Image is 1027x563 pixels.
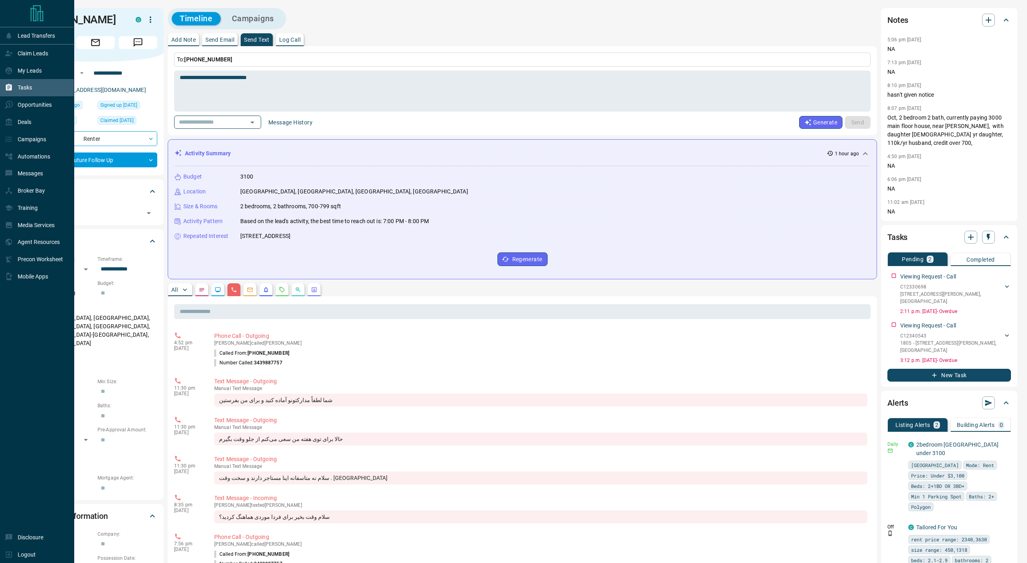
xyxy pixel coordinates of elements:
[174,346,202,351] p: [DATE]
[183,202,218,211] p: Size & Rooms
[214,425,231,430] span: manual
[97,402,157,409] p: Baths:
[214,359,282,366] p: Number Called:
[174,508,202,513] p: [DATE]
[34,506,157,526] div: Personal Information
[34,232,157,251] div: Criteria
[184,56,232,63] span: [PHONE_NUMBER]
[887,207,1011,216] p: NA
[279,287,285,293] svg: Requests
[214,332,867,340] p: Phone Call - Outgoing
[214,494,867,502] p: Text Message - Incoming
[119,36,157,49] span: Message
[900,321,956,330] p: Viewing Request - Call
[908,524,914,530] div: condos.ca
[214,541,867,547] p: [PERSON_NAME] called [PERSON_NAME]
[254,360,282,366] span: 3439887757
[900,332,1003,339] p: C12340543
[240,202,341,211] p: 2 bedrooms, 2 bathrooms, 700-799 sqft
[214,340,867,346] p: [PERSON_NAME] called [PERSON_NAME]
[34,450,157,457] p: Credit Score:
[900,291,1003,305] p: [STREET_ADDRESS][PERSON_NAME] , [GEOGRAPHIC_DATA]
[100,116,134,124] span: Claimed [DATE]
[97,530,157,538] p: Company:
[966,461,994,469] span: Mode: Rent
[887,393,1011,413] div: Alerts
[34,311,157,350] p: [GEOGRAPHIC_DATA], [GEOGRAPHIC_DATA], [GEOGRAPHIC_DATA], [GEOGRAPHIC_DATA], [GEOGRAPHIC_DATA]-[GE...
[34,131,157,146] div: Renter
[887,162,1011,170] p: NA
[887,228,1011,247] div: Tasks
[214,425,867,430] p: Text Message
[887,106,921,111] p: 8:07 pm [DATE]
[199,287,205,293] svg: Notes
[887,10,1011,30] div: Notes
[247,287,253,293] svg: Emails
[97,426,157,433] p: Pre-Approval Amount:
[902,256,923,262] p: Pending
[97,101,157,112] div: Sun Jul 10 2022
[279,37,300,43] p: Log Call
[171,287,178,293] p: All
[97,116,157,127] div: Tue Jul 22 2025
[34,182,157,201] div: Tags
[214,377,867,386] p: Text Message - Outgoing
[887,114,1011,147] p: Oct, 2 bedroom 2 bath, currently paying 3000 main floor house, near [PERSON_NAME], with daughter ...
[1000,422,1003,428] p: 0
[214,463,867,469] p: Text Message
[887,68,1011,76] p: NA
[214,463,231,469] span: manual
[887,177,921,182] p: 6:06 pm [DATE]
[97,378,157,385] p: Min Size:
[966,257,995,262] p: Completed
[895,422,930,428] p: Listing Alerts
[214,551,289,558] p: Called From:
[887,60,921,65] p: 7:13 pm [DATE]
[34,152,157,167] div: Future Follow Up
[214,455,867,463] p: Text Message - Outgoing
[911,472,964,480] span: Price: Under $3,100
[97,280,157,287] p: Budget:
[174,430,202,435] p: [DATE]
[900,282,1011,307] div: C12330698[STREET_ADDRESS][PERSON_NAME],[GEOGRAPHIC_DATA]
[214,416,867,425] p: Text Message - Outgoing
[911,503,931,511] span: Polygon
[887,396,908,409] h2: Alerts
[835,150,859,157] p: 1 hour ago
[887,199,924,205] p: 11:02 am [DATE]
[214,510,867,523] div: سلام وقت بخیر برای فردا موردی هماهنگ کردید؟
[887,369,1011,382] button: New Task
[969,492,994,500] span: Baths: 2+
[887,14,908,26] h2: Notes
[900,339,1003,354] p: 1805 - [STREET_ADDRESS][PERSON_NAME] , [GEOGRAPHIC_DATA]
[224,12,282,25] button: Campaigns
[244,37,270,43] p: Send Text
[136,17,141,22] div: condos.ca
[214,502,867,508] p: [PERSON_NAME] texted [PERSON_NAME]
[247,117,258,128] button: Open
[887,45,1011,53] p: NA
[911,546,967,554] span: size range: 450,1318
[34,304,157,311] p: Areas Searched:
[183,173,202,181] p: Budget
[497,252,548,266] button: Regenerate
[900,308,1011,315] p: 2:11 p.m. [DATE] - Overdue
[214,433,867,445] div: حالا برای توی هفته من سعی می‌کنم از جلو وقت بگیرم
[174,469,202,474] p: [DATE]
[957,422,995,428] p: Building Alerts
[100,101,137,109] span: Signed up [DATE]
[183,232,228,240] p: Repeated Interest
[887,231,907,244] h2: Tasks
[887,37,921,43] p: 5:06 pm [DATE]
[97,474,157,482] p: Mortgage Agent:
[214,533,867,541] p: Phone Call - Outgoing
[887,83,921,88] p: 8:10 pm [DATE]
[174,424,202,430] p: 11:30 pm
[172,12,221,25] button: Timeline
[911,492,962,500] span: Min 1 Parking Spot
[174,340,202,346] p: 4:52 pm
[240,173,254,181] p: 3100
[76,36,115,49] span: Email
[97,555,157,562] p: Possession Date:
[928,256,932,262] p: 2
